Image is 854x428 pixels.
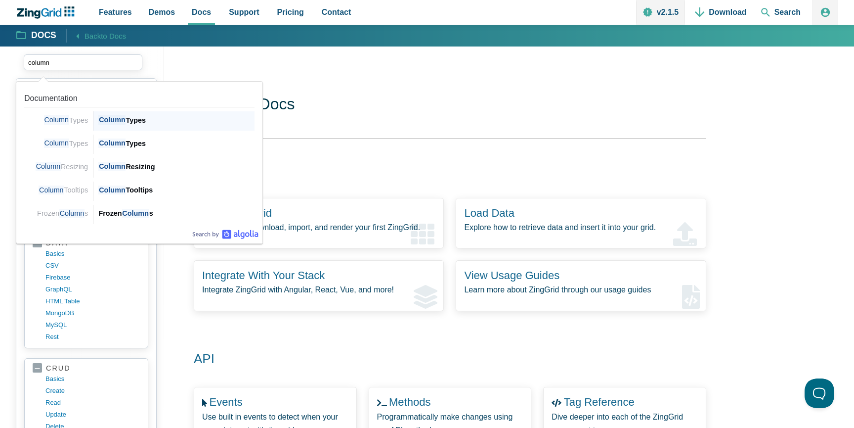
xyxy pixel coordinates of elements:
span: Documentation [24,94,78,102]
span: Column [122,209,149,218]
a: Link to the result [20,131,258,154]
a: Methods [389,396,430,408]
a: MongoDB [45,307,140,319]
strong: Docs [31,31,56,40]
a: rest [45,331,140,343]
input: search input [24,54,142,70]
a: HTML table [45,295,140,307]
a: read [45,397,140,409]
a: Link to the result [20,178,258,201]
a: ZingChart Logo. Click to return to the homepage [16,6,80,19]
div: Types [98,138,255,149]
span: Column [39,186,64,195]
p: Learn more about ZingGrid through our usage guides [464,283,697,296]
span: Docs [192,5,211,19]
a: Load Data [464,207,514,219]
a: Link to the result [20,201,258,224]
p: Integrate ZingGrid with Angular, React, Vue, and more! [202,283,435,296]
a: create [45,385,140,397]
h2: Get Started [182,161,694,178]
span: Support [229,5,259,19]
a: GraphQL [45,284,140,295]
span: Column [44,139,69,148]
span: Types [44,115,88,125]
span: Column [98,186,126,195]
iframe: Toggle Customer Support [805,379,834,408]
a: update [45,409,140,421]
a: basics [45,248,140,260]
a: basics [45,373,140,385]
div: Resizing [98,161,255,173]
a: Events [209,396,242,408]
a: crud [33,364,140,373]
span: Features [99,5,132,19]
h1: ZingGrid Docs [194,94,706,116]
a: View Usage Guides [464,269,559,282]
a: Algolia [192,230,258,239]
span: Column [98,115,126,125]
span: Types [44,139,88,148]
div: Types [98,114,255,126]
span: Frozen s [37,209,88,218]
span: Resizing [36,162,88,171]
span: Tooltips [39,186,88,195]
a: firebase [45,272,140,284]
a: Link to the result [20,86,258,131]
div: Search by [192,230,258,239]
a: CSV [45,260,140,272]
a: Docs [17,30,56,42]
a: Integrate With Your Stack [202,269,325,282]
span: Column [44,115,69,125]
a: Backto Docs [66,29,126,42]
span: Back [85,30,126,42]
span: Column [98,139,126,148]
span: Demos [149,5,175,19]
p: Learn how to download, import, and render your first ZingGrid. [202,221,435,234]
div: Frozen s [98,207,255,219]
h2: API [182,351,694,368]
span: Column [59,209,85,218]
a: Tag Reference [564,396,635,408]
span: Contact [322,5,351,19]
span: Column [98,162,126,171]
a: Link to the result [20,154,258,177]
a: MySQL [45,319,140,331]
div: Tooltips [98,184,255,196]
span: Column [36,162,61,171]
span: to Docs [101,32,126,40]
span: Pricing [277,5,304,19]
p: Explore how to retrieve data and insert it into your grid. [464,221,697,234]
